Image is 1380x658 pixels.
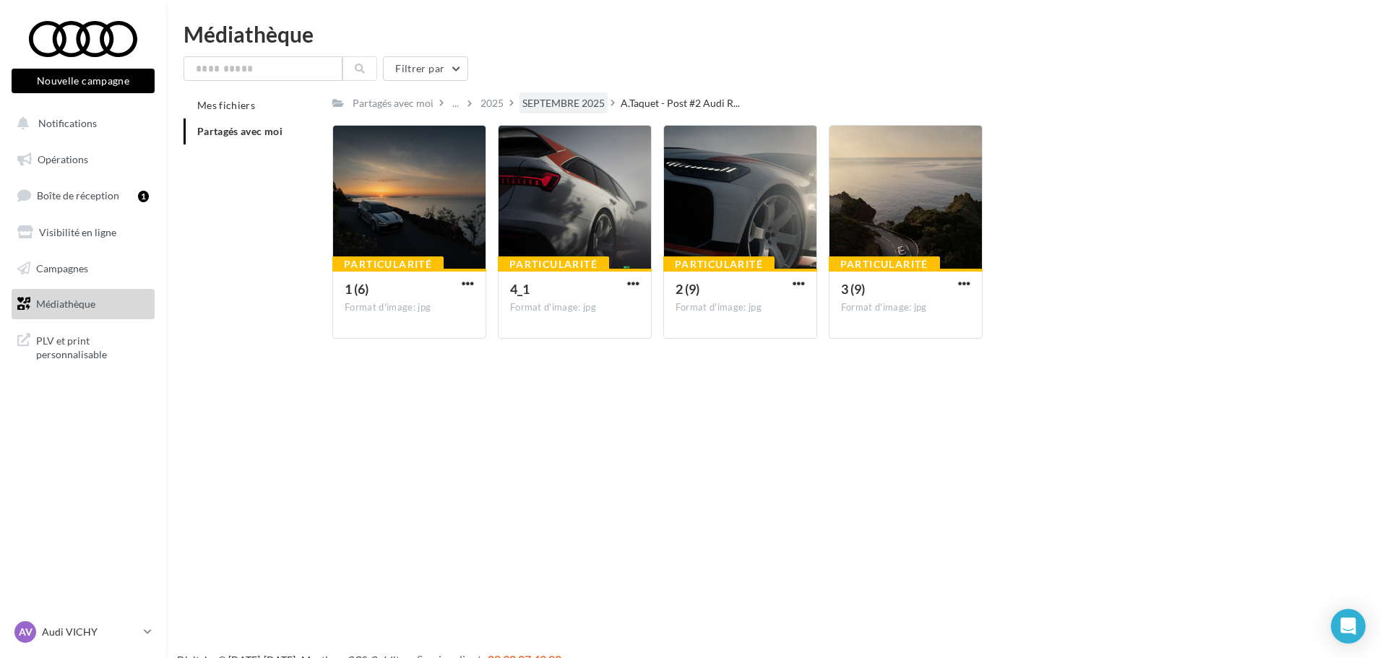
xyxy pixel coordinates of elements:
div: Format d'image: jpg [510,301,639,314]
span: Partagés avec moi [197,125,283,137]
div: Partagés avec moi [353,96,434,111]
div: Format d'image: jpg [841,301,970,314]
span: PLV et print personnalisable [36,331,149,362]
div: Particularité [829,256,940,272]
div: Particularité [663,256,775,272]
button: Notifications [9,108,152,139]
div: 1 [138,191,149,202]
span: Mes fichiers [197,99,255,111]
span: 1 (6) [345,281,368,297]
div: 2025 [480,96,504,111]
button: Nouvelle campagne [12,69,155,93]
span: 4_1 [510,281,530,297]
div: Open Intercom Messenger [1331,609,1366,644]
a: Médiathèque [9,289,158,319]
div: SEPTEMBRE 2025 [522,96,605,111]
p: Audi VICHY [42,625,138,639]
span: 2 (9) [676,281,699,297]
a: PLV et print personnalisable [9,325,158,368]
div: Format d'image: jpg [345,301,474,314]
div: Médiathèque [184,23,1363,45]
a: AV Audi VICHY [12,618,155,646]
div: Particularité [498,256,609,272]
div: Particularité [332,256,444,272]
a: Boîte de réception1 [9,180,158,211]
button: Filtrer par [383,56,468,81]
div: ... [449,93,462,113]
span: 3 (9) [841,281,865,297]
a: Campagnes [9,254,158,284]
span: Notifications [38,117,97,129]
span: Opérations [38,153,88,165]
span: Campagnes [36,261,88,274]
a: Visibilité en ligne [9,217,158,248]
span: AV [19,625,33,639]
span: Boîte de réception [37,189,119,202]
a: Opérations [9,144,158,175]
span: Médiathèque [36,298,95,310]
span: A.Taquet - Post #2 Audi R... [621,96,740,111]
div: Format d'image: jpg [676,301,805,314]
span: Visibilité en ligne [39,226,116,238]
